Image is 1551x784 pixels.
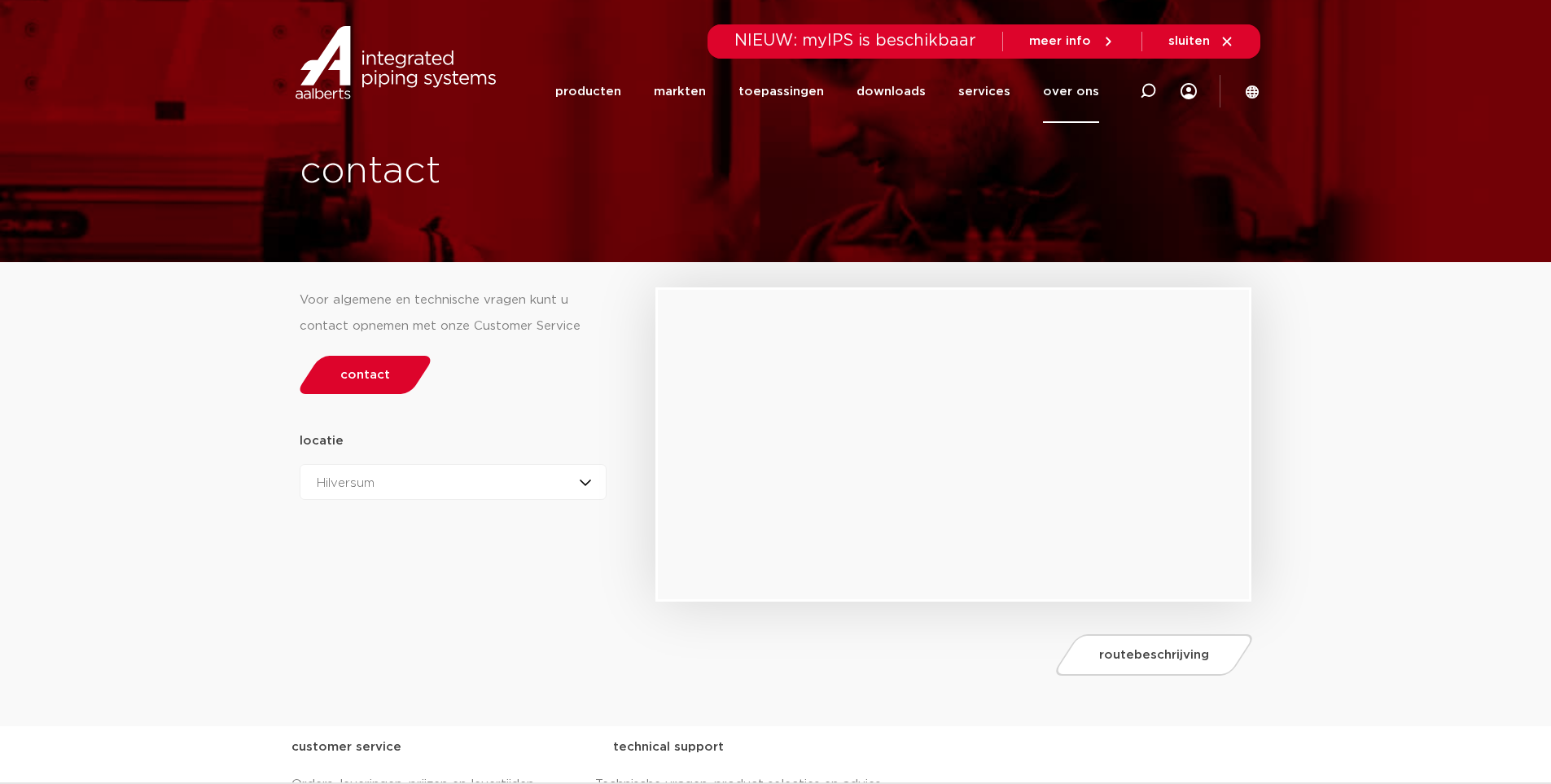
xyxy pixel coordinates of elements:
a: services [958,60,1010,123]
a: toepassingen [738,60,824,123]
strong: locatie [300,435,344,447]
h1: contact [300,146,835,198]
div: Voor algemene en technische vragen kunt u contact opnemen met onze Customer Service [300,287,607,339]
a: routebeschrijving [1052,634,1257,676]
a: producten [555,60,621,123]
a: over ons [1043,60,1099,123]
span: routebeschrijving [1099,649,1209,661]
nav: Menu [555,60,1099,123]
span: meer info [1029,35,1091,47]
strong: customer service technical support [291,741,724,753]
span: Hilversum [317,477,375,489]
span: sluiten [1168,35,1210,47]
span: NIEUW: myIPS is beschikbaar [734,33,976,49]
a: markten [654,60,706,123]
span: contact [340,369,390,381]
a: contact [295,356,435,394]
a: downloads [857,60,926,123]
a: meer info [1029,34,1115,49]
a: sluiten [1168,34,1234,49]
